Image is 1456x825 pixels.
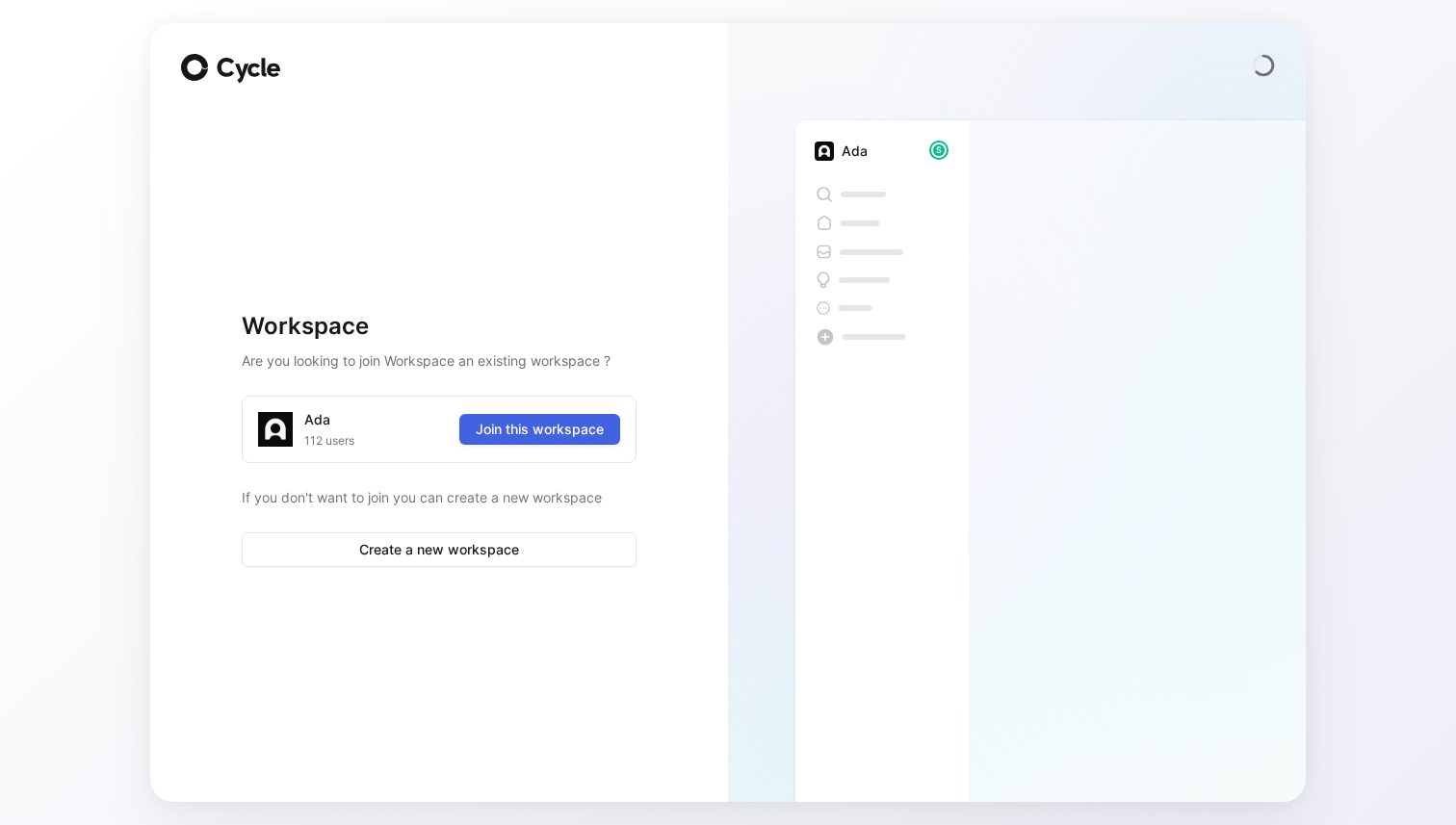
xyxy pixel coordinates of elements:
[242,311,637,342] h1: Workspace
[931,142,947,158] div: S
[242,349,637,373] h2: Are you looking to join Workspace an existing workspace ?
[815,142,834,161] img: cc396f5f-eeb8-4591-bd81-6252872fc9fa.png
[459,414,620,445] button: Join this workspace
[476,418,604,441] span: Join this workspace
[242,532,637,567] button: Create a new workspace
[842,140,868,163] div: Ada
[258,538,620,561] span: Create a new workspace
[304,431,354,451] span: 112 users
[242,486,637,509] p: If you don't want to join you can create a new workspace
[258,412,293,447] img: logo
[304,408,330,431] div: Ada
